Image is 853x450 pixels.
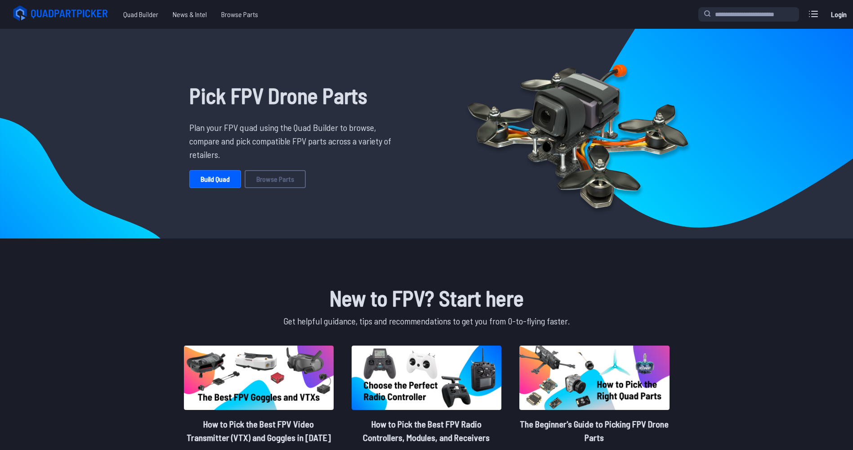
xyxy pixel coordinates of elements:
[214,5,265,23] a: Browse Parts
[189,170,241,188] a: Build Quad
[828,5,849,23] a: Login
[165,5,214,23] a: News & Intel
[519,417,669,444] h2: The Beginner's Guide to Picking FPV Drone Parts
[116,5,165,23] a: Quad Builder
[245,170,306,188] a: Browse Parts
[519,346,669,410] img: image of post
[189,121,398,161] p: Plan your FPV quad using the Quad Builder to browse, compare and pick compatible FPV parts across...
[182,282,671,314] h1: New to FPV? Start here
[184,346,334,410] img: image of post
[189,79,398,112] h1: Pick FPV Drone Parts
[352,346,501,410] img: image of post
[448,44,707,224] img: Quadcopter
[182,314,671,328] p: Get helpful guidance, tips and recommendations to get you from 0-to-flying faster.
[184,417,334,444] h2: How to Pick the Best FPV Video Transmitter (VTX) and Goggles in [DATE]
[352,417,501,444] h2: How to Pick the Best FPV Radio Controllers, Modules, and Receivers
